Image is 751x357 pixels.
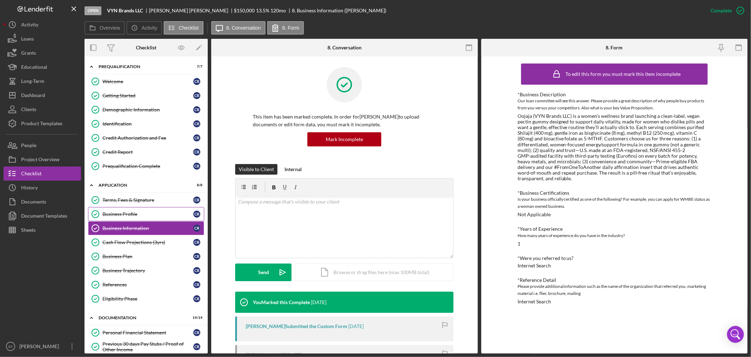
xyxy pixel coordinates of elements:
div: C R [193,225,200,232]
div: Cash Flow Projections (3yrs) [102,240,193,245]
button: Sheets [4,223,81,237]
div: C R [193,343,200,350]
div: Checklist [136,45,156,50]
button: Long-Term [4,74,81,88]
div: Open [85,6,101,15]
div: [PERSON_NAME] [18,339,63,355]
div: Demographic Information [102,107,193,113]
div: Activity [21,18,38,34]
div: Internet Search [518,263,551,268]
button: Product Templates [4,116,81,131]
div: Previous 30 days Pay Stubs / Proof of Other Income [102,341,193,352]
div: *Were you referred to us? [518,255,711,261]
text: EF [8,345,13,349]
div: 19 / 19 [190,316,202,320]
div: People [21,138,36,154]
div: C R [193,211,200,218]
div: Send [258,264,269,281]
div: Grants [21,46,36,62]
div: 8. Business Information ([PERSON_NAME]) [292,8,386,13]
button: Visible to Client [235,164,277,175]
div: Personal Financial Statement [102,330,193,335]
div: Documents [21,195,46,211]
div: C R [193,106,200,113]
label: Overview [100,25,120,31]
div: Checklist [21,167,42,182]
button: Complete [703,4,747,18]
a: People [4,138,81,152]
button: Overview [85,21,125,35]
a: WelcomeCR [88,74,204,89]
div: [PERSON_NAME] [PERSON_NAME] [149,8,234,13]
div: *Business Description [518,92,711,97]
div: C R [193,196,200,204]
div: C R [193,239,200,246]
button: EF[PERSON_NAME] [4,339,81,353]
div: C R [193,253,200,260]
a: Business TrajectoryCR [88,264,204,278]
div: C R [193,281,200,288]
div: C R [193,92,200,99]
div: 8. Form [606,45,623,50]
b: VYN Brands LLC [107,8,143,13]
div: Business Trajectory [102,268,193,273]
div: Business Information [102,225,193,231]
time: 2025-08-16 12:56 [311,299,326,305]
a: Business InformationCR [88,221,204,235]
div: Prequalification Complete [102,163,193,169]
span: $150,000 [234,7,255,13]
div: Eligibility Phase [102,296,193,302]
a: Cash Flow Projections (3yrs)CR [88,235,204,249]
button: Document Templates [4,209,81,223]
div: C R [193,329,200,336]
a: Terms, Fees & SignatureCR [88,193,204,207]
button: Dashboard [4,88,81,102]
a: Getting StartedCR [88,89,204,103]
div: 8. Conversation [327,45,362,50]
button: 8. Form [267,21,304,35]
a: Personal Financial StatementCR [88,326,204,340]
div: Complete [711,4,732,18]
div: Credit Report [102,149,193,155]
label: 8. Form [282,25,299,31]
a: Prequalification CompleteCR [88,159,204,173]
div: *Reference Detail [518,277,711,283]
div: Long-Term [21,74,44,90]
div: 8 / 8 [190,183,202,187]
div: Internal [284,164,302,175]
div: To edit this form you must mark this item incomplete [565,71,681,77]
button: Send [235,264,292,281]
div: Loans [21,32,34,48]
div: 1 [518,241,520,247]
div: Open Intercom Messenger [727,326,744,343]
div: Terms, Fees & Signature [102,197,193,203]
label: Activity [142,25,157,31]
a: Credit ReportCR [88,145,204,159]
button: Activity [4,18,81,32]
div: Business Profile [102,211,193,217]
button: Checklist [4,167,81,181]
button: Clients [4,102,81,116]
div: [PERSON_NAME] Submitted the Custom Form [246,323,347,329]
div: Product Templates [21,116,62,132]
button: Activity [126,21,162,35]
div: *Years of Experience [518,226,711,232]
div: Not Applicable [518,212,551,217]
div: 7 / 7 [190,65,202,69]
div: Clients [21,102,36,118]
div: Visible to Client [239,164,274,175]
button: Project Overview [4,152,81,167]
div: C R [193,295,200,302]
button: Grants [4,46,81,60]
button: Educational [4,60,81,74]
div: Identification [102,121,193,127]
a: Previous 30 days Pay Stubs / Proof of Other IncomeCR [88,340,204,354]
a: IdentificationCR [88,117,204,131]
div: You Marked this Complete [253,299,310,305]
